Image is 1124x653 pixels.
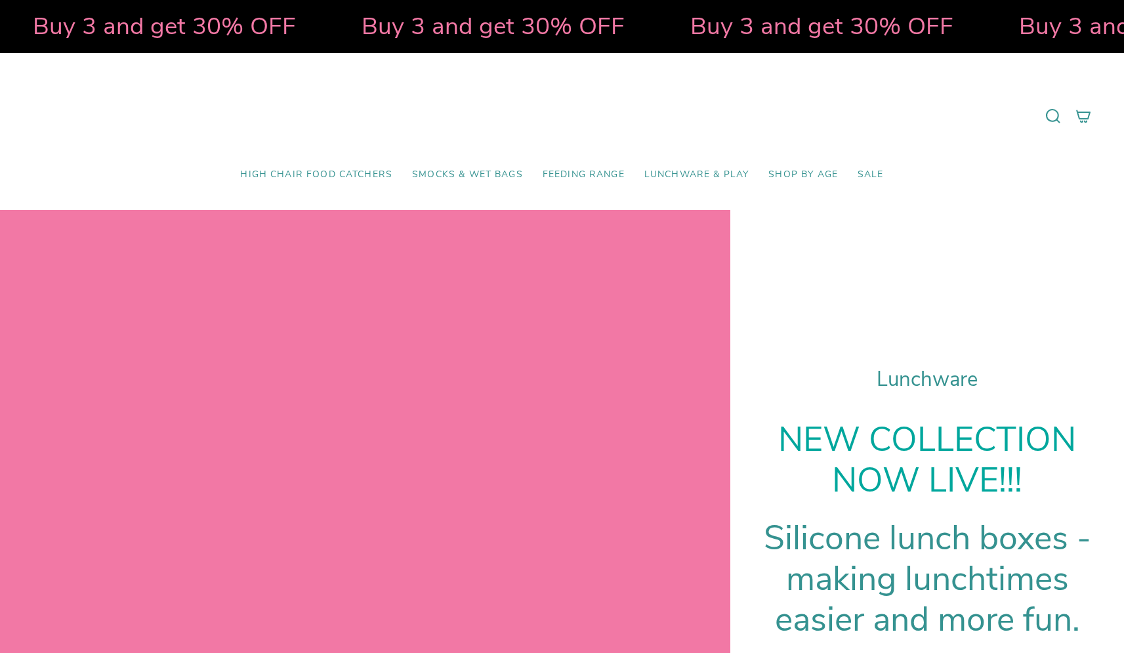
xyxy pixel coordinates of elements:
[848,159,894,190] a: SALE
[778,417,1076,503] strong: NEW COLLECTION NOW LIVE!!!
[635,159,759,190] a: Lunchware & Play
[763,368,1091,392] h1: Lunchware
[26,10,289,43] strong: Buy 3 and get 30% OFF
[759,159,848,190] a: Shop by Age
[533,159,635,190] a: Feeding Range
[858,169,884,180] span: SALE
[775,556,1080,642] span: nchtimes easier and more fun.
[543,169,625,180] span: Feeding Range
[230,159,402,190] a: High Chair Food Catchers
[644,169,749,180] span: Lunchware & Play
[412,169,523,180] span: Smocks & Wet Bags
[763,518,1091,640] h1: Silicone lunch boxes - making lu
[355,10,618,43] strong: Buy 3 and get 30% OFF
[768,169,838,180] span: Shop by Age
[402,159,533,190] a: Smocks & Wet Bags
[449,73,675,159] a: Mumma’s Little Helpers
[684,10,947,43] strong: Buy 3 and get 30% OFF
[240,169,392,180] span: High Chair Food Catchers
